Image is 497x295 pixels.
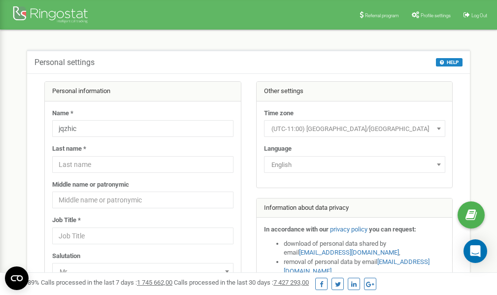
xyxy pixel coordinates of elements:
[52,216,81,225] label: Job Title *
[264,156,445,173] span: English
[52,192,233,208] input: Middle name or patronymic
[45,82,241,101] div: Personal information
[299,249,399,256] a: [EMAIL_ADDRESS][DOMAIN_NAME]
[464,239,487,263] div: Open Intercom Messenger
[267,122,442,136] span: (UTC-11:00) Pacific/Midway
[284,239,445,258] li: download of personal data shared by email ,
[5,266,29,290] button: Open CMP widget
[264,120,445,137] span: (UTC-11:00) Pacific/Midway
[330,226,367,233] a: privacy policy
[52,228,233,244] input: Job Title
[52,109,73,118] label: Name *
[257,82,453,101] div: Other settings
[52,156,233,173] input: Last name
[52,252,80,261] label: Salutation
[137,279,172,286] u: 1 745 662,00
[34,58,95,67] h5: Personal settings
[436,58,463,66] button: HELP
[56,265,230,279] span: Mr.
[41,279,172,286] span: Calls processed in the last 7 days :
[369,226,416,233] strong: you can request:
[52,144,86,154] label: Last name *
[365,13,399,18] span: Referral program
[267,158,442,172] span: English
[52,263,233,280] span: Mr.
[264,226,329,233] strong: In accordance with our
[273,279,309,286] u: 7 427 293,00
[264,109,294,118] label: Time zone
[52,120,233,137] input: Name
[257,198,453,218] div: Information about data privacy
[52,180,129,190] label: Middle name or patronymic
[471,13,487,18] span: Log Out
[174,279,309,286] span: Calls processed in the last 30 days :
[284,258,445,276] li: removal of personal data by email ,
[264,144,292,154] label: Language
[421,13,451,18] span: Profile settings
